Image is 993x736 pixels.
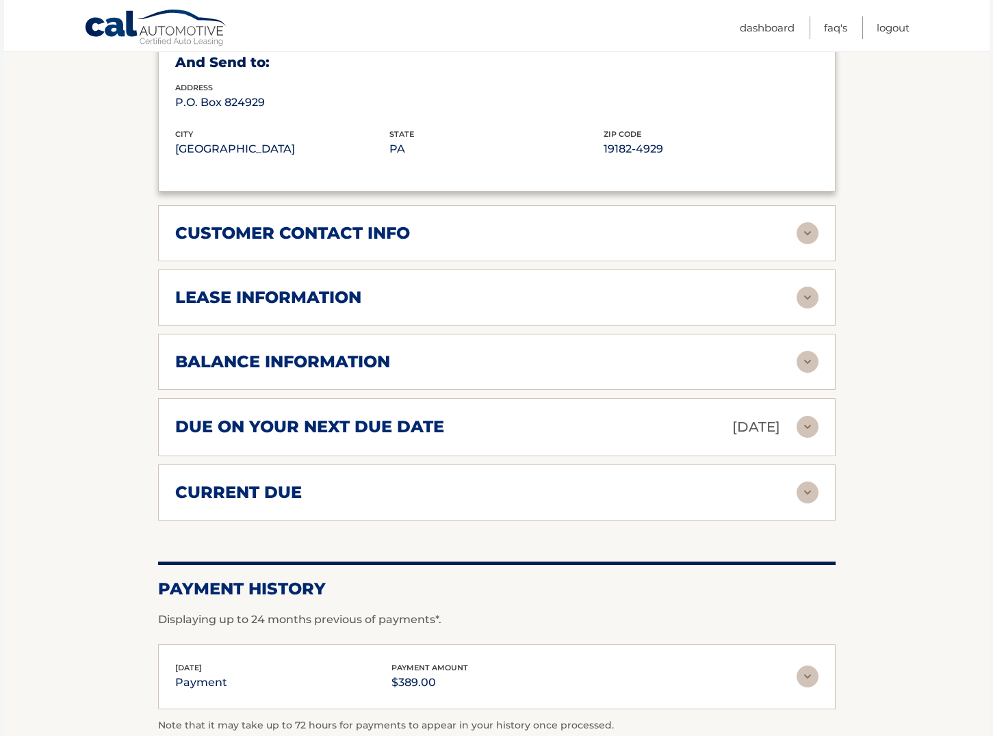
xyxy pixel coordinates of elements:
[158,612,836,628] p: Displaying up to 24 months previous of payments*.
[824,16,847,39] a: FAQ's
[797,222,818,244] img: accordion-rest.svg
[604,140,818,159] p: 19182-4929
[175,663,202,672] span: [DATE]
[797,287,818,308] img: accordion-rest.svg
[175,673,227,692] p: payment
[391,673,468,692] p: $389.00
[175,129,193,139] span: city
[797,666,818,687] img: accordion-rest.svg
[175,54,818,71] h3: And Send to:
[732,415,780,439] p: [DATE]
[175,93,389,112] p: P.O. Box 824929
[797,416,818,438] img: accordion-rest.svg
[175,417,444,437] h2: due on your next due date
[389,140,604,159] p: PA
[175,223,410,244] h2: customer contact info
[797,351,818,373] img: accordion-rest.svg
[604,129,641,139] span: zip code
[158,718,836,734] p: Note that it may take up to 72 hours for payments to appear in your history once processed.
[175,287,361,308] h2: lease information
[740,16,795,39] a: Dashboard
[175,83,213,92] span: address
[175,482,302,503] h2: current due
[84,9,228,49] a: Cal Automotive
[175,352,390,372] h2: balance information
[158,579,836,599] h2: Payment History
[797,482,818,503] img: accordion-rest.svg
[175,140,389,159] p: [GEOGRAPHIC_DATA]
[391,663,468,672] span: payment amount
[877,16,910,39] a: Logout
[389,129,414,139] span: state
